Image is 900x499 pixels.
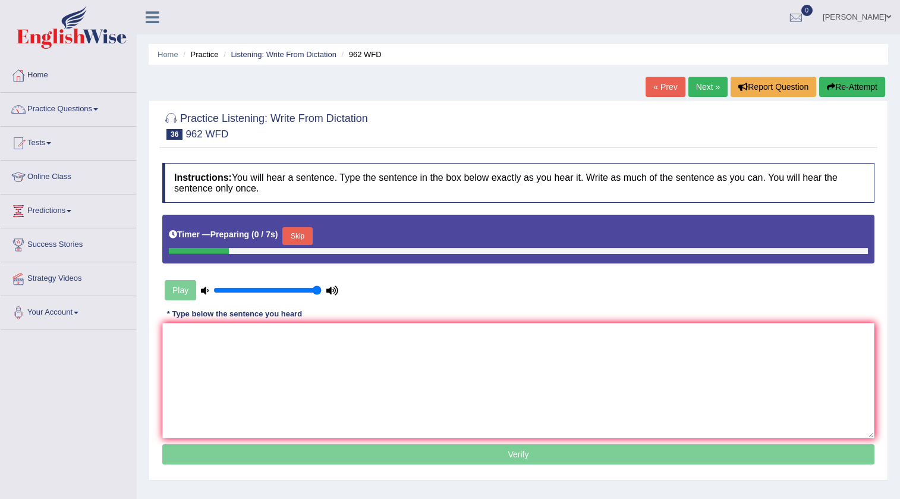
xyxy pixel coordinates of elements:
b: 0 / 7s [254,230,275,239]
a: Predictions [1,194,136,224]
h4: You will hear a sentence. Type the sentence in the box below exactly as you hear it. Write as muc... [162,163,874,203]
small: 962 WFD [185,128,228,140]
a: Home [1,59,136,89]
a: « Prev [646,77,685,97]
b: ( [251,230,254,239]
b: Preparing [210,230,249,239]
a: Next » [688,77,728,97]
span: 0 [801,5,813,16]
div: * Type below the sentence you heard [162,308,307,319]
a: Listening: Write From Dictation [231,50,336,59]
button: Skip [282,227,312,245]
b: Instructions: [174,172,232,183]
a: Tests [1,127,136,156]
a: Success Stories [1,228,136,258]
button: Re-Attempt [819,77,885,97]
button: Report Question [731,77,816,97]
li: 962 WFD [339,49,382,60]
a: Home [158,50,178,59]
h5: Timer — [169,230,278,239]
a: Strategy Videos [1,262,136,292]
span: 36 [166,129,182,140]
a: Practice Questions [1,93,136,123]
a: Online Class [1,161,136,190]
a: Your Account [1,296,136,326]
b: ) [275,230,278,239]
li: Practice [180,49,218,60]
h2: Practice Listening: Write From Dictation [162,110,368,140]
